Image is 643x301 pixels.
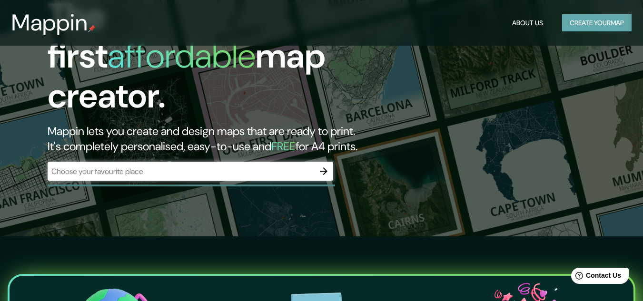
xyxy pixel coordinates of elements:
[562,14,632,32] button: Create yourmap
[271,139,296,154] h5: FREE
[48,166,314,177] input: Choose your favourite place
[508,14,547,32] button: About Us
[558,264,633,291] iframe: Help widget launcher
[108,34,256,78] h1: affordable
[48,124,369,154] h2: Mappin lets you create and design maps that are ready to print. It's completely personalised, eas...
[88,25,96,32] img: mappin-pin
[11,10,88,36] h3: Mappin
